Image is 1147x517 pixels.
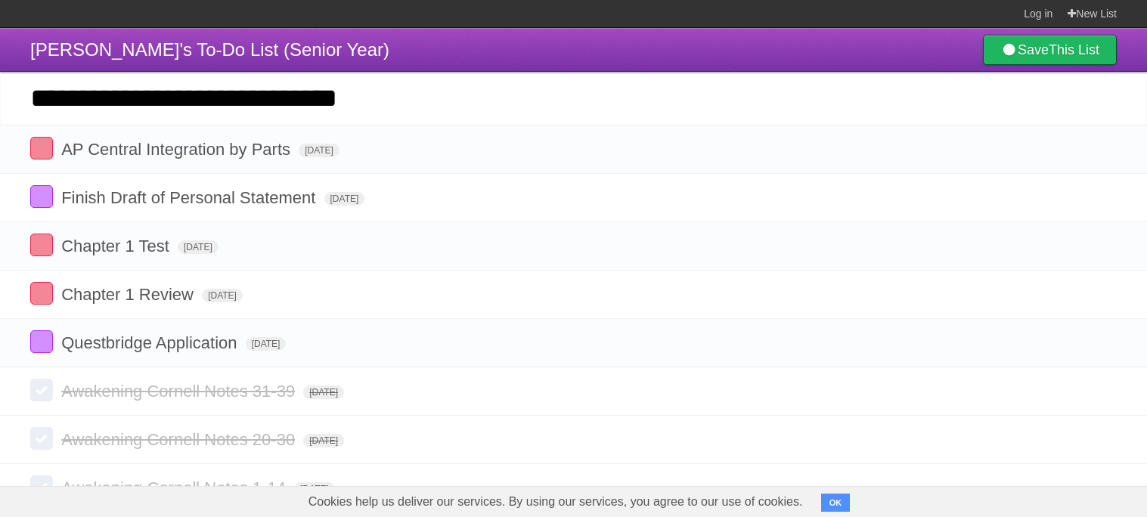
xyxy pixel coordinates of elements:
button: OK [821,494,851,512]
label: Done [30,137,53,159]
label: Done [30,379,53,401]
a: SaveThis List [983,35,1117,65]
span: [DATE] [202,289,243,302]
span: Awakening Cornell Notes 1-14 [61,478,290,497]
label: Done [30,475,53,498]
span: [DATE] [324,192,365,206]
label: Done [30,185,53,208]
b: This List [1049,42,1099,57]
span: [DATE] [178,240,219,254]
span: [DATE] [303,385,344,399]
span: Finish Draft of Personal Statement [61,188,319,207]
span: [DATE] [299,144,339,157]
span: AP Central Integration by Parts [61,140,294,159]
span: Chapter 1 Test [61,237,173,255]
label: Done [30,330,53,353]
span: Cookies help us deliver our services. By using our services, you agree to our use of cookies. [293,487,818,517]
span: [DATE] [246,337,287,351]
span: Questbridge Application [61,333,240,352]
span: Chapter 1 Review [61,285,197,304]
span: Awakening Cornell Notes 31-39 [61,382,299,401]
span: [DATE] [303,434,344,447]
span: [PERSON_NAME]'s To-Do List (Senior Year) [30,39,389,60]
label: Done [30,427,53,450]
label: Done [30,282,53,305]
label: Done [30,234,53,256]
span: Awakening Cornell Notes 20-30 [61,430,299,449]
span: [DATE] [294,482,335,496]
